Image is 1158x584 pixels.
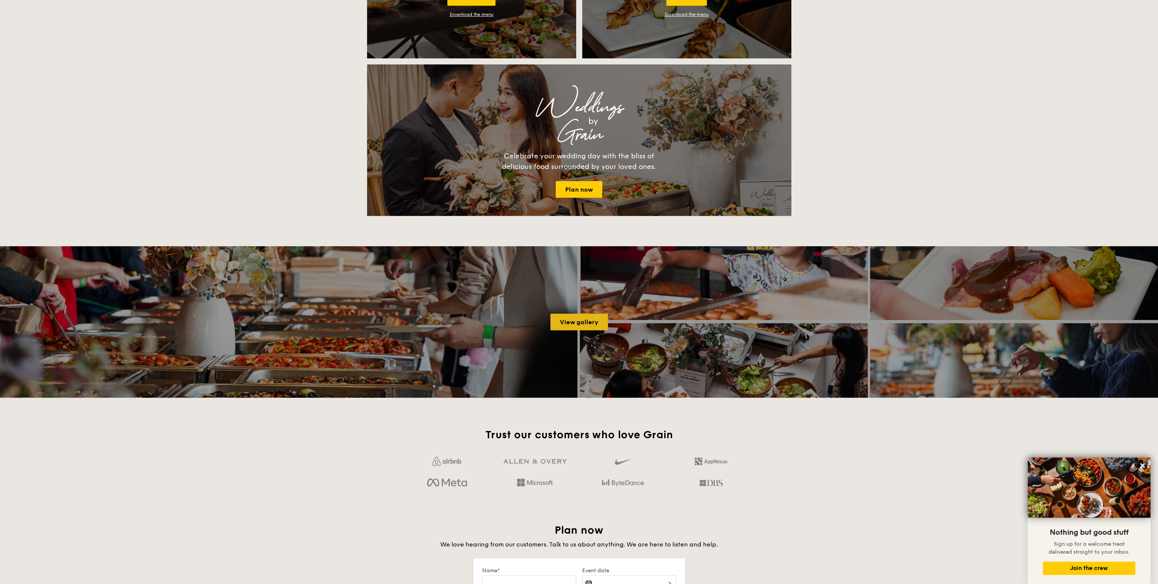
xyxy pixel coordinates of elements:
button: Join the crew [1043,562,1135,575]
div: by [462,114,725,128]
div: Weddings [434,101,725,114]
img: gdlseuq06himwAAAABJRU5ErkJggg== [615,455,631,468]
span: Plan now [555,524,603,537]
img: dbs.a5bdd427.png [699,476,722,489]
img: 2L6uqdT+6BmeAFDfWP11wfMG223fXktMZIL+i+lTG25h0NjUBKOYhdW2Kn6T+C0Q7bASH2i+1JIsIulPLIv5Ss6l0e291fRVW... [695,458,727,465]
a: View gallery [550,314,608,330]
img: Hd4TfVa7bNwuIo1gAAAAASUVORK5CYII= [517,479,553,486]
span: We love hearing from our customers. Talk to us about anything. We are here to listen and help. [440,541,718,548]
button: Close [1136,459,1149,472]
img: bytedance.dc5c0c88.png [602,476,644,489]
h2: Trust our customers who love Grain [406,428,752,442]
img: GRg3jHAAAAABJRU5ErkJggg== [503,459,567,464]
span: Nothing but good stuff [1050,528,1128,537]
span: Sign up for a welcome treat delivered straight to your inbox. [1049,541,1130,555]
a: Plan now [556,181,602,198]
div: Celebrate your wedding day with the bliss of delicious food surrounded by your loved ones. [494,151,664,172]
label: Event date [582,567,676,574]
label: Name* [482,567,576,574]
a: Download the menu [450,12,494,17]
a: Download the menu [665,12,709,17]
img: meta.d311700b.png [427,476,467,489]
img: DSC07876-Edit02-Large.jpeg [1028,458,1150,518]
img: Jf4Dw0UUCKFd4aYAAAAASUVORK5CYII= [432,457,461,466]
div: Grain [434,128,725,142]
